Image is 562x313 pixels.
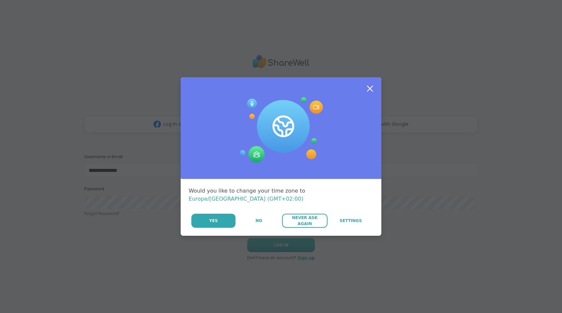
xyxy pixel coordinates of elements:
span: No [256,218,262,224]
button: Yes [191,214,236,228]
div: Would you like to change your time zone to [189,187,373,203]
img: Session Experience [239,97,323,163]
a: Settings [328,214,373,228]
span: Yes [209,218,218,224]
span: Never Ask Again [285,215,324,227]
button: No [236,214,281,228]
span: Settings [340,218,362,224]
button: Never Ask Again [282,214,327,228]
span: Europe/[GEOGRAPHIC_DATA] (GMT+02:00) [189,196,303,202]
